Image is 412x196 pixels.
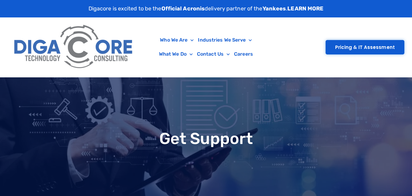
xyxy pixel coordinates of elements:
[89,5,324,13] p: Digacore is excited to be the delivery partner of the .
[11,20,137,74] img: Digacore Logo
[263,5,286,12] strong: Yankees
[335,45,395,50] span: Pricing & IT Assessment
[161,5,205,12] strong: Official Acronis
[195,47,232,61] a: Contact Us
[158,33,196,47] a: Who We Are
[232,47,255,61] a: Careers
[196,33,254,47] a: Industries We Serve
[140,33,272,61] nav: Menu
[326,40,404,54] a: Pricing & IT Assessment
[287,5,323,12] a: LEARN MORE
[3,131,409,146] h1: Get Support
[157,47,195,61] a: What We Do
